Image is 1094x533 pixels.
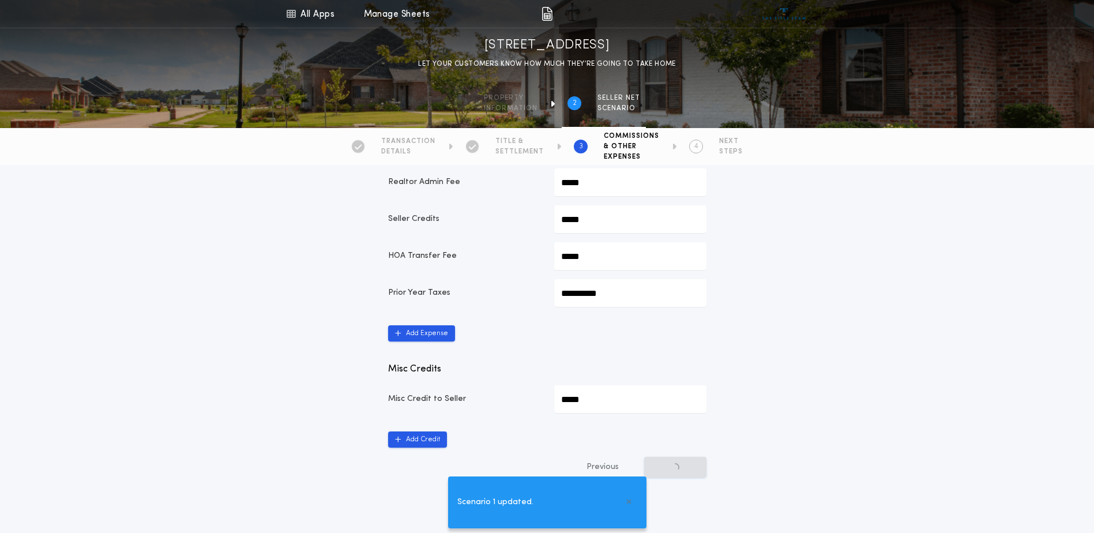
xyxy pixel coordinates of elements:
[388,177,540,188] p: Realtor Admin Fee
[495,147,544,156] span: SETTLEMENT
[604,152,659,162] span: EXPENSES
[484,104,537,113] span: information
[484,93,537,103] span: Property
[381,147,435,156] span: DETAILS
[604,132,659,141] span: COMMISSIONS
[719,147,743,156] span: STEPS
[381,137,435,146] span: TRANSACTION
[694,142,698,151] h2: 4
[597,93,640,103] span: SELLER NET
[495,137,544,146] span: TITLE &
[719,137,743,146] span: NEXT
[542,7,552,21] img: img
[573,99,577,108] h2: 2
[762,8,806,20] img: vs-icon
[563,457,642,478] button: Previous
[418,58,676,70] p: LET YOUR CUSTOMERS KNOW HOW MUCH THEY’RE GOING TO TAKE HOME
[388,213,540,225] p: Seller Credits
[484,36,610,55] h1: [STREET_ADDRESS]
[388,250,540,262] p: HOA Transfer Fee
[388,325,455,341] button: Add Expense
[604,142,659,151] span: & OTHER
[579,142,583,151] h2: 3
[388,287,540,299] p: Prior Year Taxes
[388,362,706,376] p: Misc Credits
[457,496,533,509] span: Scenario 1 updated.
[388,431,447,448] button: Add Credit
[597,104,640,113] span: SCENARIO
[388,393,540,405] p: Misc Credit to Seller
